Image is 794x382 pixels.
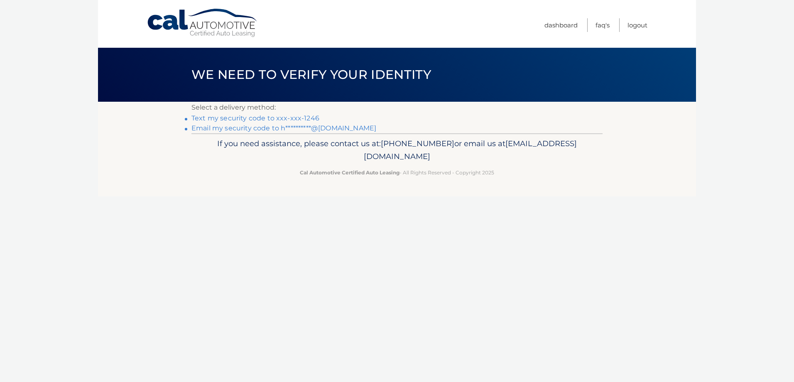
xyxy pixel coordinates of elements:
span: We need to verify your identity [191,67,431,82]
p: Select a delivery method: [191,102,603,113]
a: Cal Automotive [147,8,259,38]
a: Dashboard [544,18,578,32]
a: Logout [627,18,647,32]
p: - All Rights Reserved - Copyright 2025 [197,168,597,177]
p: If you need assistance, please contact us at: or email us at [197,137,597,164]
a: Email my security code to h**********@[DOMAIN_NAME] [191,124,376,132]
strong: Cal Automotive Certified Auto Leasing [300,169,399,176]
a: FAQ's [595,18,610,32]
span: [PHONE_NUMBER] [381,139,454,148]
a: Text my security code to xxx-xxx-1246 [191,114,319,122]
